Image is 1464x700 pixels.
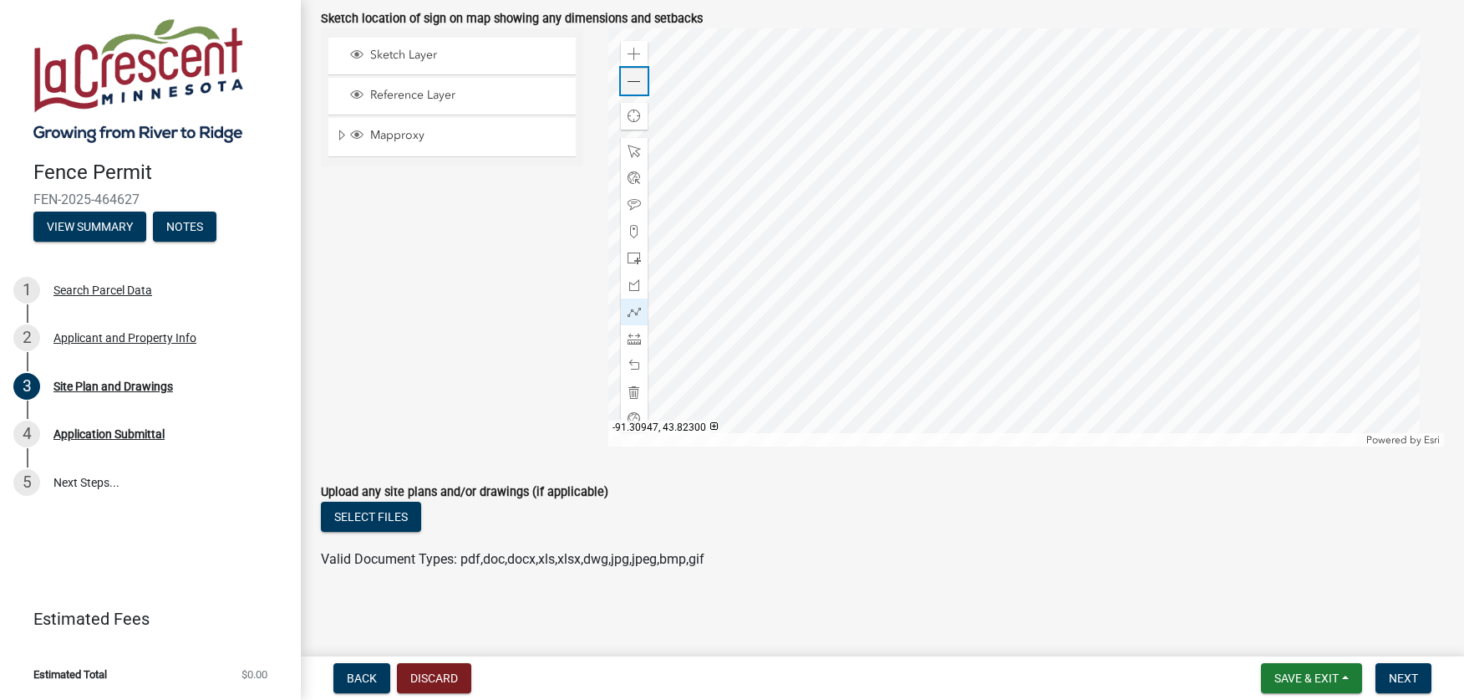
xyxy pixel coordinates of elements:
[328,118,576,156] li: Mapproxy
[321,551,704,567] span: Valid Document Types: pdf,doc,docx,xls,xlsx,dwg,jpg,jpeg,bmp,gif
[348,88,570,105] div: Reference Layer
[1261,663,1362,693] button: Save & Exit
[53,428,165,440] div: Application Submittal
[33,18,243,143] img: City of La Crescent, Minnesota
[53,332,196,344] div: Applicant and Property Info
[328,78,576,115] li: Reference Layer
[348,48,570,64] div: Sketch Layer
[1274,672,1339,685] span: Save & Exit
[621,41,648,68] div: Zoom in
[33,161,287,185] h4: Fence Permit
[321,13,703,25] label: Sketch location of sign on map showing any dimensions and setbacks
[397,663,471,693] button: Discard
[1424,434,1440,446] a: Esri
[13,421,40,447] div: 4
[621,68,648,95] div: Zoom out
[366,48,570,63] span: Sketch Layer
[327,33,577,161] ul: Layer List
[53,381,173,392] div: Site Plan and Drawings
[53,284,152,296] div: Search Parcel Data
[13,602,274,636] a: Estimated Fees
[13,324,40,351] div: 2
[1362,433,1444,447] div: Powered by
[321,487,608,498] label: Upload any site plans and/or drawings (if applicable)
[13,277,40,304] div: 1
[366,128,570,143] span: Mapproxy
[13,469,40,496] div: 5
[328,38,576,75] li: Sketch Layer
[33,192,267,207] span: FEN-2025-464627
[321,502,421,532] button: Select files
[153,212,216,242] button: Notes
[33,221,146,234] wm-modal-confirm: Summary
[241,669,267,680] span: $0.00
[348,128,570,145] div: Mapproxy
[33,212,146,242] button: View Summary
[333,663,390,693] button: Back
[347,672,377,685] span: Back
[33,669,107,680] span: Estimated Total
[366,88,570,103] span: Reference Layer
[1389,672,1418,685] span: Next
[153,221,216,234] wm-modal-confirm: Notes
[621,103,648,130] div: Find my location
[1375,663,1431,693] button: Next
[335,128,348,146] span: Expand
[13,373,40,400] div: 3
